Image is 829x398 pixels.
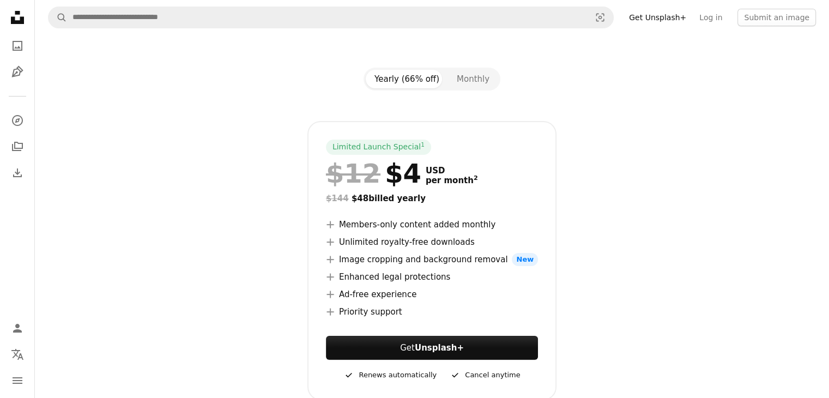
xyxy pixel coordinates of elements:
[326,140,431,155] div: Limited Launch Special
[49,7,67,28] button: Search Unsplash
[326,270,538,284] li: Enhanced legal protections
[7,61,28,83] a: Illustrations
[7,162,28,184] a: Download History
[7,343,28,365] button: Language
[622,9,693,26] a: Get Unsplash+
[326,305,538,318] li: Priority support
[326,218,538,231] li: Members-only content added monthly
[512,253,538,266] span: New
[7,7,28,31] a: Home — Unsplash
[7,110,28,131] a: Explore
[7,317,28,339] a: Log in / Sign up
[7,370,28,391] button: Menu
[426,166,478,176] span: USD
[366,70,448,88] button: Yearly (66% off)
[343,369,437,382] div: Renews automatically
[426,176,478,185] span: per month
[326,192,538,205] div: $48 billed yearly
[326,159,421,188] div: $4
[326,194,349,203] span: $144
[448,70,498,88] button: Monthly
[326,288,538,301] li: Ad-free experience
[326,336,538,360] button: GetUnsplash+
[419,142,427,153] a: 1
[693,9,729,26] a: Log in
[415,343,464,353] strong: Unsplash+
[471,176,480,185] a: 2
[474,174,478,182] sup: 2
[737,9,816,26] button: Submit an image
[450,369,520,382] div: Cancel anytime
[326,159,380,188] span: $12
[48,7,614,28] form: Find visuals sitewide
[326,253,538,266] li: Image cropping and background removal
[421,141,425,148] sup: 1
[7,136,28,158] a: Collections
[587,7,613,28] button: Visual search
[7,35,28,57] a: Photos
[326,236,538,249] li: Unlimited royalty-free downloads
